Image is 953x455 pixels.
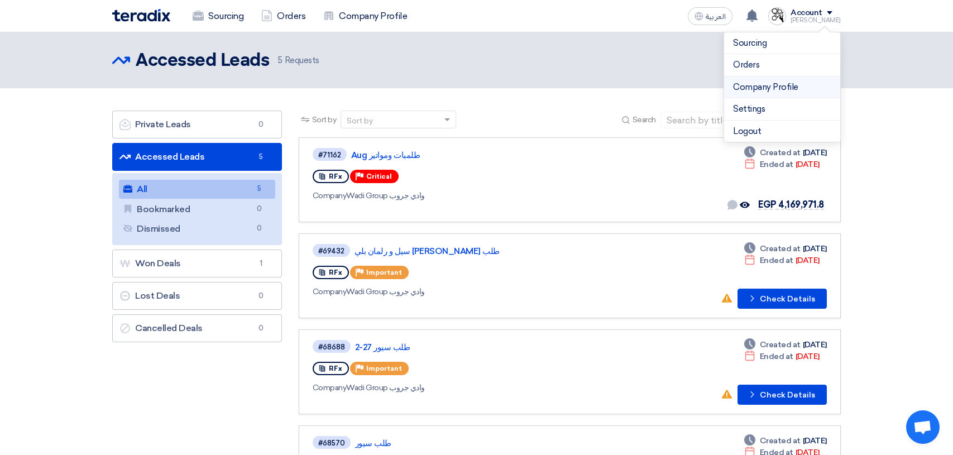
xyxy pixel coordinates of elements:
[733,59,831,71] a: Orders
[253,203,266,215] span: 0
[136,50,269,72] h2: Accessed Leads
[760,351,793,362] span: Ended at
[347,115,373,127] div: Sort by
[791,8,822,18] div: Account
[760,339,801,351] span: Created at
[744,159,820,170] div: [DATE]
[313,190,633,202] div: Wadi Group وادي جروب
[366,365,402,372] span: Important
[313,382,636,394] div: Wadi Group وادي جروب
[738,385,827,405] button: Check Details
[733,37,831,50] a: Sourcing
[255,290,268,301] span: 0
[760,159,793,170] span: Ended at
[760,255,793,266] span: Ended at
[355,438,634,448] a: طلب سيور
[318,247,344,255] div: #69432
[184,4,252,28] a: Sourcing
[318,439,345,447] div: #68570
[119,219,275,238] a: Dismissed
[660,112,817,128] input: Search by title or reference number
[329,269,342,276] span: RFx
[312,114,337,126] span: Sort by
[744,435,827,447] div: [DATE]
[313,191,347,200] span: Company
[760,435,801,447] span: Created at
[252,4,314,28] a: Orders
[688,7,732,25] button: العربية
[318,343,345,351] div: #68688
[112,282,282,310] a: Lost Deals0
[906,410,940,444] a: Open chat
[314,4,416,28] a: Company Profile
[724,121,840,142] li: Logout
[112,9,170,22] img: Teradix logo
[255,323,268,334] span: 0
[760,147,801,159] span: Created at
[366,269,402,276] span: Important
[744,351,820,362] div: [DATE]
[329,365,342,372] span: RFx
[738,289,827,309] button: Check Details
[119,180,275,199] a: All
[329,173,342,180] span: RFx
[744,255,820,266] div: [DATE]
[278,55,282,65] span: 5
[112,143,282,171] a: Accessed Leads5
[744,339,827,351] div: [DATE]
[313,287,347,296] span: Company
[112,314,282,342] a: Cancelled Deals0
[119,200,275,219] a: Bookmarked
[366,173,392,180] span: Critical
[791,17,841,23] div: [PERSON_NAME]
[313,286,636,298] div: Wadi Group وادي جروب
[733,103,831,116] a: Settings
[112,250,282,277] a: Won Deals1
[706,13,726,21] span: العربية
[253,183,266,195] span: 5
[758,199,824,210] span: EGP 4,169,971.8
[633,114,656,126] span: Search
[733,81,831,94] a: Company Profile
[255,258,268,269] span: 1
[744,243,827,255] div: [DATE]
[318,151,341,159] div: #71162
[760,243,801,255] span: Created at
[768,7,786,25] img: intergear_Trade_logo_1756409606822.jpg
[355,342,634,352] a: طلب سيور 27-2
[313,383,347,392] span: Company
[255,119,268,130] span: 0
[355,246,634,256] a: طلب [PERSON_NAME] سيل و رلمان بلي
[255,151,268,162] span: 5
[351,150,630,160] a: طلمبات ومواتير Aug
[253,223,266,234] span: 0
[278,54,319,67] span: Requests
[112,111,282,138] a: Private Leads0
[744,147,827,159] div: [DATE]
